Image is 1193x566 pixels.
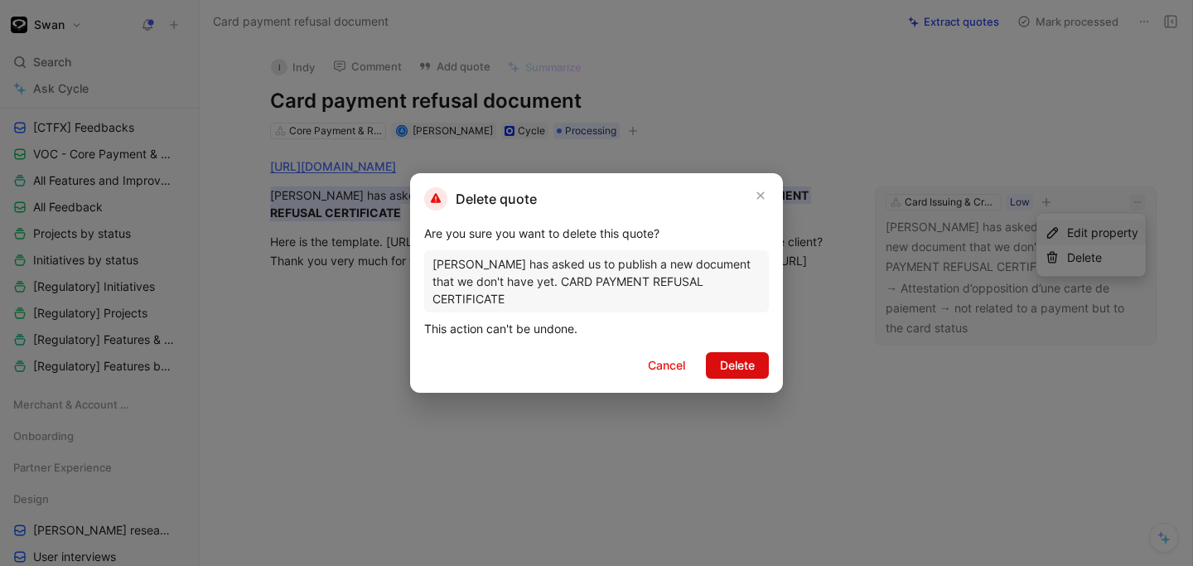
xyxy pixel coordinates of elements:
h2: Delete quote [424,187,537,210]
div: Are you sure you want to delete this quote? This action can't be undone. [424,224,769,339]
span: Delete [720,356,755,375]
button: Cancel [634,352,699,379]
span: Cancel [648,356,685,375]
p: [PERSON_NAME] has asked us to publish a new document that we don't have yet. CARD PAYMENT REFUSAL... [432,255,761,307]
button: Delete [706,352,769,379]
